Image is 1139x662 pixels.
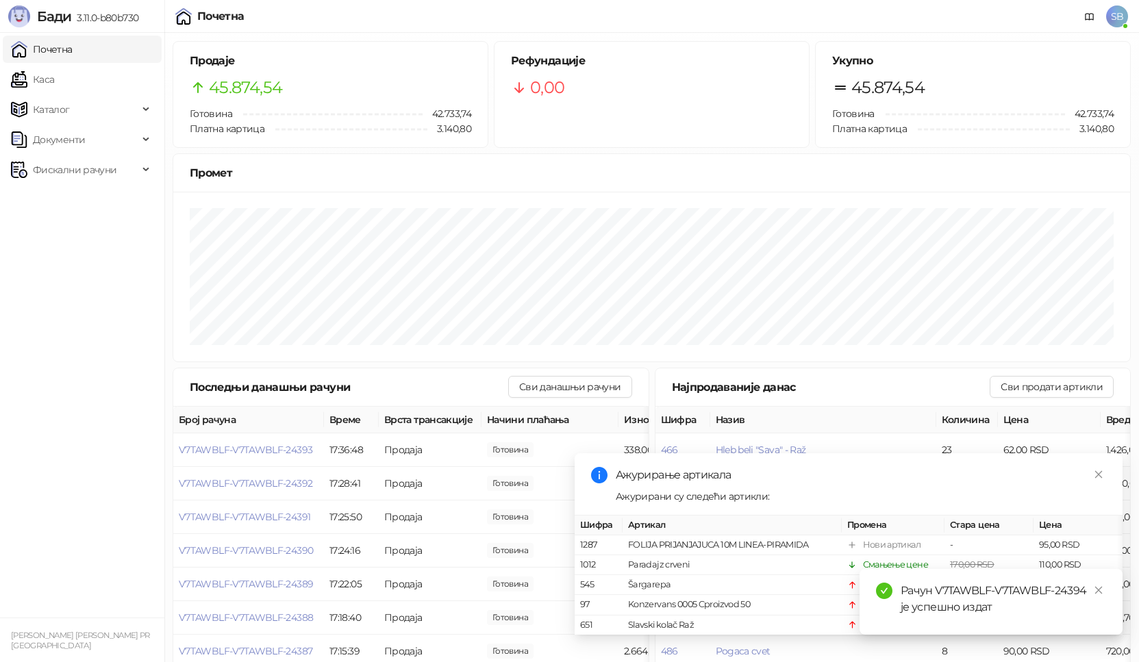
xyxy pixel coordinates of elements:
td: Продаја [379,601,481,635]
th: Цена [998,407,1101,433]
span: 0,00 [530,75,564,101]
h5: Рефундације [511,53,792,69]
span: 380,00 [487,543,534,558]
div: Ажурирани су следећи артикли: [616,489,1106,504]
th: Промена [842,515,944,535]
td: Продаја [379,433,481,467]
button: V7TAWBLF-V7TAWBLF-24387 [179,645,312,657]
td: Продаја [379,500,481,534]
td: 95,00 RSD [1034,535,1123,555]
button: V7TAWBLF-V7TAWBLF-24388 [179,611,313,624]
span: Платна картица [832,123,907,135]
td: 17:25:50 [324,500,379,534]
th: Начини плаћања [481,407,618,433]
th: Број рачуна [173,407,324,433]
td: FOLIJA PRIJANJAJUCA 10M LINEA-PIRAMIDA [623,535,842,555]
span: SB [1106,5,1128,27]
span: 45.874,54 [851,75,925,101]
div: Нови артикал [863,538,921,552]
span: Бади [37,8,71,25]
span: Фискални рачуни [33,156,116,183]
span: 338,00 [487,442,534,457]
div: Смањење цене [863,559,928,572]
span: 42.733,74 [423,106,471,121]
th: Стара цена [944,515,1034,535]
td: 17:36:48 [324,433,379,467]
th: Шифра [655,407,710,433]
h5: Укупно [832,53,1114,69]
td: 17:28:41 [324,467,379,500]
div: Најпродаваније данас [672,379,990,396]
button: Pogaca cvet [716,645,771,657]
span: Готовина [190,107,232,120]
h5: Продаје [190,53,471,69]
span: 170,00 RSD [950,560,994,570]
th: Артикал [623,515,842,535]
div: Последњи данашњи рачуни [190,379,508,396]
span: check-circle [876,583,892,599]
td: 1287 [575,535,623,555]
span: 42.733,74 [1065,106,1114,121]
td: Paradajz crveni [623,556,842,576]
td: Konzervans 0005 Cproizvod 50 [623,596,842,615]
a: Почетна [11,36,73,63]
td: 17:18:40 [324,601,379,635]
td: Продаја [379,568,481,601]
div: Ажурирање артикала [616,467,1106,483]
td: 97 [575,596,623,615]
button: Сви данашњи рачуни [508,376,631,398]
span: 45.874,54 [209,75,282,101]
button: Сви продати артикли [990,376,1114,398]
span: 3.140,80 [427,121,471,136]
span: 180,00 [487,576,534,591]
td: 17:24:16 [324,534,379,568]
div: Промет [190,164,1114,181]
td: 545 [575,576,623,596]
button: Hleb beli "Sava" - Raž [716,444,806,456]
span: Готовина [832,107,875,120]
span: 3.11.0-b80b730 [71,12,138,24]
button: V7TAWBLF-V7TAWBLF-24389 [179,578,313,590]
span: close [1094,585,1103,595]
td: 1012 [575,556,623,576]
span: info-circle [591,467,608,483]
div: Почетна [197,11,245,22]
small: [PERSON_NAME] [PERSON_NAME] PR [GEOGRAPHIC_DATA] [11,631,150,650]
td: Продаја [379,467,481,500]
td: 651 [575,615,623,635]
img: Logo [8,5,30,27]
span: Платна картица [190,123,264,135]
span: 2.664,00 [487,644,534,659]
span: 1.800,00 [487,509,534,524]
span: Документи [33,126,85,153]
span: Каталог [33,96,70,123]
th: Назив [710,407,936,433]
button: V7TAWBLF-V7TAWBLF-24391 [179,511,310,523]
button: V7TAWBLF-V7TAWBLF-24393 [179,444,312,456]
td: 62,00 RSD [998,433,1101,467]
th: Врста трансакције [379,407,481,433]
button: 466 [661,444,678,456]
a: Документација [1079,5,1101,27]
span: 670,00 [487,610,534,625]
th: Количина [936,407,998,433]
td: 338,00 RSD [618,433,721,467]
span: V7TAWBLF-V7TAWBLF-24390 [179,544,313,557]
a: Close [1091,467,1106,482]
td: 110,00 RSD [1034,556,1123,576]
td: Продаја [379,534,481,568]
th: Шифра [575,515,623,535]
span: 455,00 [487,476,534,491]
a: Каса [11,66,54,93]
button: 486 [661,645,678,657]
td: - [944,535,1034,555]
td: 17:22:05 [324,568,379,601]
td: 23 [936,433,998,467]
